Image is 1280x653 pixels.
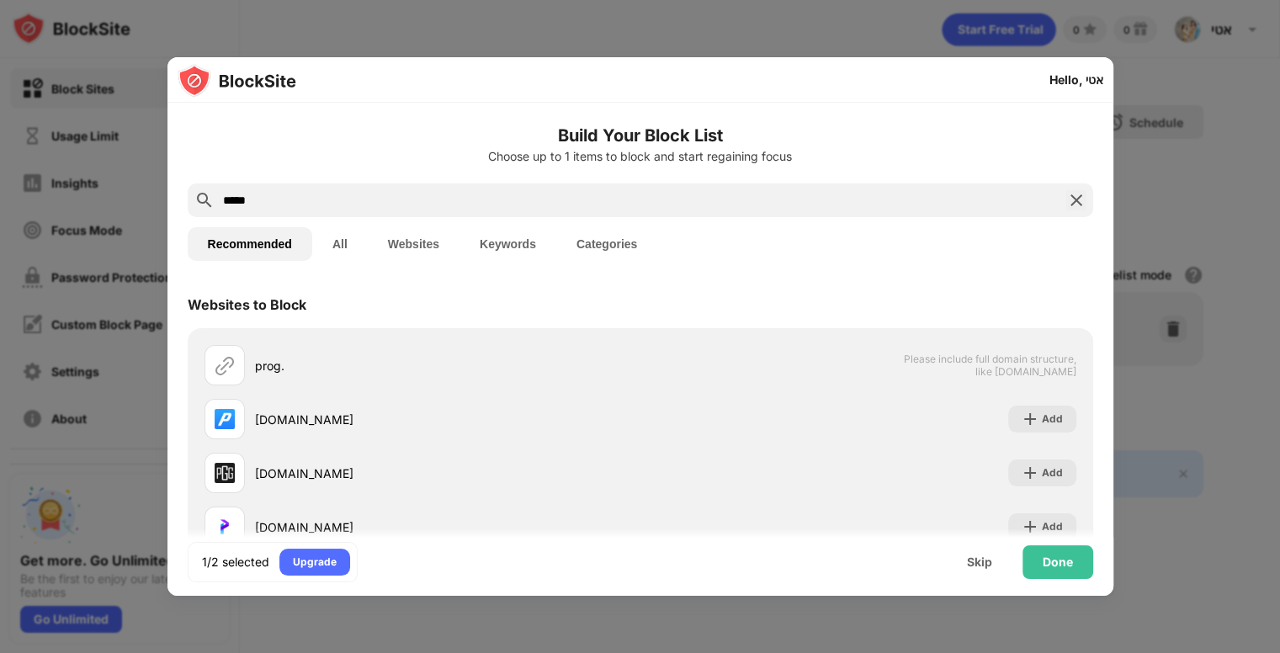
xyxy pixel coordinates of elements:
div: Choose up to 1 items to block and start regaining focus [188,150,1093,163]
div: Add [1042,411,1063,427]
div: Upgrade [293,554,337,571]
div: [DOMAIN_NAME] [255,411,640,428]
div: Websites to Block [188,296,306,313]
div: [DOMAIN_NAME] [255,518,640,536]
img: logo-blocksite.svg [178,64,296,98]
button: Keywords [459,227,556,261]
button: Categories [556,227,657,261]
img: favicons [215,463,235,483]
button: Recommended [188,227,312,261]
div: Skip [967,555,992,569]
div: 1/2 selected [202,554,269,571]
img: favicons [215,409,235,429]
div: [DOMAIN_NAME] [255,465,640,482]
div: prog. [255,357,640,374]
button: Websites [368,227,459,261]
button: All [312,227,368,261]
img: search.svg [194,190,215,210]
h6: Build Your Block List [188,123,1093,148]
img: url.svg [215,355,235,375]
div: Add [1042,518,1063,535]
img: search-close [1066,190,1086,210]
div: Add [1042,465,1063,481]
span: Please include full domain structure, like [DOMAIN_NAME] [903,353,1076,378]
div: Done [1043,555,1073,569]
div: Hello, אטי [1049,73,1103,87]
img: favicons [215,517,235,537]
